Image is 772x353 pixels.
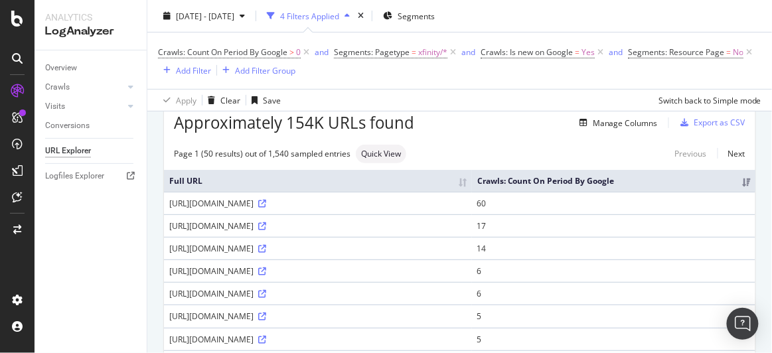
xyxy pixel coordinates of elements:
[472,259,755,282] td: 6
[356,145,406,163] div: neutral label
[296,43,301,62] span: 0
[158,46,287,58] span: Crawls: Count On Period By Google
[45,61,137,75] a: Overview
[45,169,137,183] a: Logfiles Explorer
[45,24,136,39] div: LogAnalyzer
[315,46,329,58] button: and
[472,214,755,237] td: 17
[169,198,467,209] div: [URL][DOMAIN_NAME]
[574,115,658,131] button: Manage Columns
[653,90,761,111] button: Switch back to Simple mode
[169,220,467,232] div: [URL][DOMAIN_NAME]
[202,90,240,111] button: Clear
[593,117,658,129] div: Manage Columns
[628,46,724,58] span: Segments: Resource Page
[169,265,467,277] div: [URL][DOMAIN_NAME]
[461,46,475,58] button: and
[169,288,467,299] div: [URL][DOMAIN_NAME]
[263,94,281,106] div: Save
[169,311,467,322] div: [URL][DOMAIN_NAME]
[45,11,136,24] div: Analytics
[378,5,440,27] button: Segments
[355,9,366,23] div: times
[45,100,65,113] div: Visits
[45,119,137,133] a: Conversions
[280,10,339,21] div: 4 Filters Applied
[164,170,472,192] th: Full URL: activate to sort column ascending
[472,170,755,192] th: Crawls: Count On Period By Google: activate to sort column ascending
[45,144,137,158] a: URL Explorer
[658,94,761,106] div: Switch back to Simple mode
[481,46,573,58] span: Crawls: Is new on Google
[472,237,755,259] td: 14
[45,100,124,113] a: Visits
[174,148,350,159] div: Page 1 (50 results) out of 1,540 sampled entries
[575,46,579,58] span: =
[262,5,355,27] button: 4 Filters Applied
[472,282,755,305] td: 6
[581,43,595,62] span: Yes
[289,46,294,58] span: >
[158,90,196,111] button: Apply
[217,62,295,78] button: Add Filter Group
[676,112,745,133] button: Export as CSV
[45,61,77,75] div: Overview
[174,111,414,134] span: Approximately 154K URLs found
[45,80,124,94] a: Crawls
[609,46,623,58] button: and
[45,144,91,158] div: URL Explorer
[694,117,745,128] div: Export as CSV
[472,192,755,214] td: 60
[45,119,90,133] div: Conversions
[169,334,467,345] div: [URL][DOMAIN_NAME]
[169,243,467,254] div: [URL][DOMAIN_NAME]
[176,64,211,76] div: Add Filter
[398,10,435,21] span: Segments
[158,5,250,27] button: [DATE] - [DATE]
[726,46,731,58] span: =
[176,94,196,106] div: Apply
[235,64,295,76] div: Add Filter Group
[733,43,743,62] span: No
[718,144,745,163] a: Next
[246,90,281,111] button: Save
[220,94,240,106] div: Clear
[412,46,416,58] span: =
[472,328,755,350] td: 5
[472,305,755,327] td: 5
[727,308,759,340] div: Open Intercom Messenger
[45,80,70,94] div: Crawls
[334,46,410,58] span: Segments: Pagetype
[361,150,401,158] span: Quick View
[418,43,447,62] span: xfinity/*
[176,10,234,21] span: [DATE] - [DATE]
[158,62,211,78] button: Add Filter
[45,169,104,183] div: Logfiles Explorer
